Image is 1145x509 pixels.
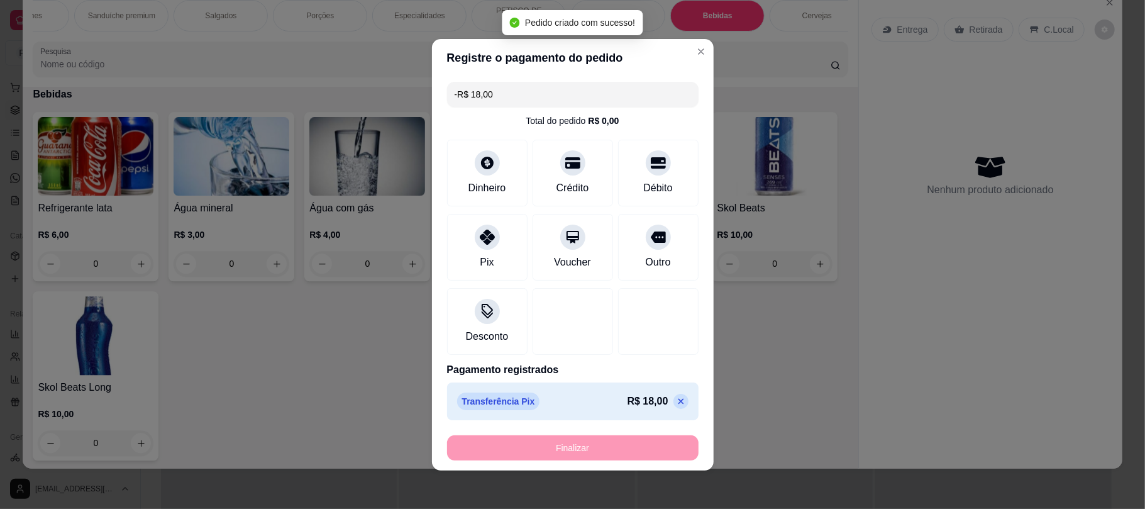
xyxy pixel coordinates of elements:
[526,115,619,127] div: Total do pedido
[628,394,668,409] p: R$ 18,00
[556,181,589,196] div: Crédito
[643,181,672,196] div: Débito
[525,18,635,28] span: Pedido criado com sucesso!
[447,362,699,378] p: Pagamento registrados
[468,181,506,196] div: Dinheiro
[432,39,714,77] header: Registre o pagamento do pedido
[554,255,591,270] div: Voucher
[457,393,540,410] p: Transferência Pix
[480,255,494,270] div: Pix
[645,255,670,270] div: Outro
[588,115,619,127] div: R$ 0,00
[455,82,691,107] input: Ex.: hambúrguer de cordeiro
[466,329,509,344] div: Desconto
[510,18,520,28] span: check-circle
[691,42,711,62] button: Close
